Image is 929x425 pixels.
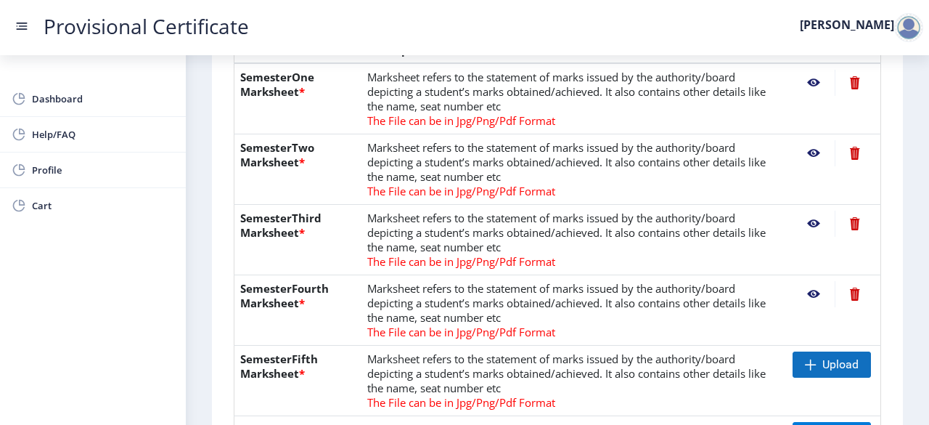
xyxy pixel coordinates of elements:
nb-action: View File [793,281,835,307]
span: Help/FAQ [32,126,174,143]
th: SemesterTwo Marksheet [234,134,361,205]
a: Provisional Certificate [29,19,263,34]
span: Profile [32,161,174,179]
nb-action: View File [793,140,835,166]
th: SemesterFourth Marksheet [234,275,361,346]
span: The File can be in Jpg/Png/Pdf Format [367,184,555,198]
td: Marksheet refers to the statement of marks issued by the authority/board depicting a student’s ma... [361,63,787,134]
td: Marksheet refers to the statement of marks issued by the authority/board depicting a student’s ma... [361,134,787,205]
span: The File can be in Jpg/Png/Pdf Format [367,113,555,128]
nb-action: Delete File [835,281,875,307]
span: Cart [32,197,174,214]
nb-action: View File [793,70,835,96]
td: Marksheet refers to the statement of marks issued by the authority/board depicting a student’s ma... [361,205,787,275]
th: SemesterFifth Marksheet [234,346,361,416]
nb-action: Delete File [835,211,875,237]
td: Marksheet refers to the statement of marks issued by the authority/board depicting a student’s ma... [361,346,787,416]
th: SemesterOne Marksheet [234,63,361,134]
span: Upload [822,357,859,372]
td: Marksheet refers to the statement of marks issued by the authority/board depicting a student’s ma... [361,275,787,346]
span: The File can be in Jpg/Png/Pdf Format [367,395,555,410]
span: The File can be in Jpg/Png/Pdf Format [367,325,555,339]
nb-action: View File [793,211,835,237]
nb-action: Delete File [835,140,875,166]
span: The File can be in Jpg/Png/Pdf Format [367,254,555,269]
label: [PERSON_NAME] [800,19,894,31]
span: Dashboard [32,90,174,108]
nb-action: Delete File [835,70,875,96]
th: SemesterThird Marksheet [234,205,361,275]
